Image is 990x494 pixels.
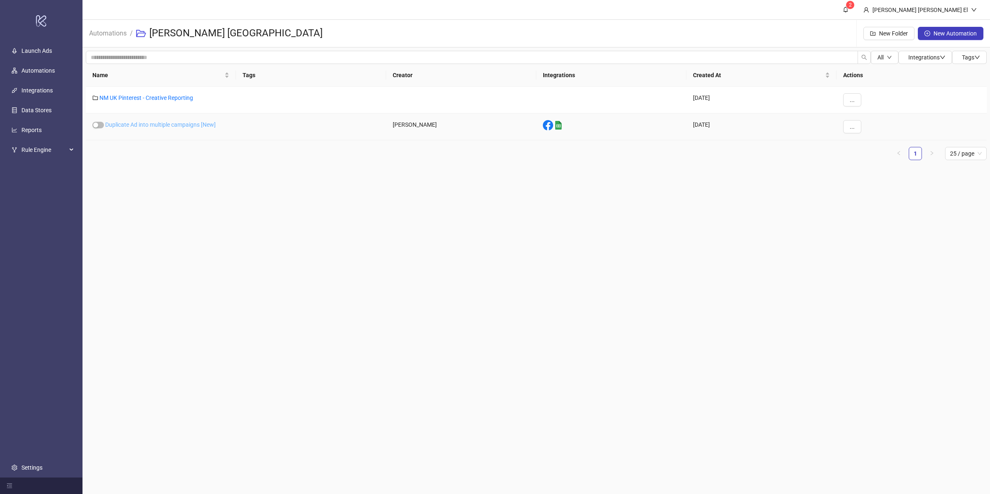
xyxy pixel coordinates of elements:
[149,27,323,40] h3: [PERSON_NAME] [GEOGRAPHIC_DATA]
[950,147,982,160] span: 25 / page
[896,151,901,156] span: left
[386,64,536,87] th: Creator
[971,7,977,13] span: down
[99,95,193,101] a: NM UK Pinterest - Creative Reporting
[136,28,146,38] span: folder-open
[925,147,938,160] li: Next Page
[92,95,98,101] span: folder
[86,64,236,87] th: Name
[887,55,892,60] span: down
[879,30,908,37] span: New Folder
[130,20,133,47] li: /
[21,142,67,158] span: Rule Engine
[87,28,128,37] a: Automations
[877,54,884,61] span: All
[21,67,55,74] a: Automations
[21,127,42,133] a: Reports
[693,71,823,80] span: Created At
[686,87,837,113] div: [DATE]
[21,464,42,471] a: Settings
[861,54,867,60] span: search
[952,51,987,64] button: Tagsdown
[925,147,938,160] button: right
[850,123,855,130] span: ...
[843,7,849,12] span: bell
[918,27,983,40] button: New Automation
[870,31,876,36] span: folder-add
[92,71,223,80] span: Name
[21,87,53,94] a: Integrations
[849,2,852,8] span: 2
[869,5,971,14] div: [PERSON_NAME] [PERSON_NAME] El
[12,147,17,153] span: fork
[892,147,905,160] button: left
[21,107,52,113] a: Data Stores
[974,54,980,60] span: down
[837,64,987,87] th: Actions
[898,51,952,64] button: Integrationsdown
[892,147,905,160] li: Previous Page
[105,121,216,128] a: Duplicate Ad into multiple campaigns [New]
[908,54,945,61] span: Integrations
[871,51,898,64] button: Alldown
[962,54,980,61] span: Tags
[929,151,934,156] span: right
[940,54,945,60] span: down
[843,93,861,106] button: ...
[846,1,854,9] sup: 2
[686,64,837,87] th: Created At
[933,30,977,37] span: New Automation
[924,31,930,36] span: plus-circle
[386,113,536,140] div: [PERSON_NAME]
[909,147,922,160] li: 1
[863,27,915,40] button: New Folder
[843,120,861,133] button: ...
[945,147,987,160] div: Page Size
[536,64,686,87] th: Integrations
[21,47,52,54] a: Launch Ads
[236,64,386,87] th: Tags
[686,113,837,140] div: [DATE]
[909,147,922,160] a: 1
[850,97,855,103] span: ...
[863,7,869,13] span: user
[7,483,12,489] span: menu-fold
